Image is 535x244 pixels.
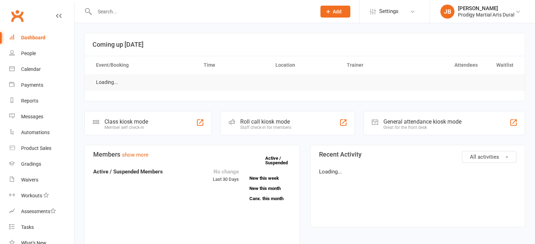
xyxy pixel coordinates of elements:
div: Tasks [21,224,34,230]
div: Workouts [21,193,42,198]
input: Search... [93,7,311,17]
strong: Active / Suspended Members [93,169,163,175]
a: Automations [9,125,74,140]
div: Great for the front desk [383,125,461,130]
span: Add [333,9,342,14]
h3: Coming up [DATE] [93,41,517,48]
p: Loading... [319,167,517,176]
a: show more [122,152,148,158]
a: Clubworx [8,7,26,25]
div: Member self check-in [104,125,148,130]
h3: Members [93,151,291,158]
a: Dashboard [9,30,74,46]
div: Calendar [21,66,41,72]
a: Assessments [9,204,74,219]
button: All activities [462,151,516,163]
a: New this week [249,176,291,180]
div: General attendance kiosk mode [383,118,461,125]
div: No change [213,167,239,176]
div: Class kiosk mode [104,118,148,125]
div: Prodigy Martial Arts Dural [458,12,514,18]
a: Calendar [9,61,74,77]
th: Attendees [412,56,484,74]
div: People [21,51,36,56]
a: Product Sales [9,140,74,156]
th: Location [269,56,341,74]
th: Time [197,56,269,74]
span: Settings [379,4,399,19]
a: Gradings [9,156,74,172]
div: Dashboard [21,35,45,40]
a: Messages [9,109,74,125]
a: New this month [249,186,291,191]
td: Loading... [90,74,125,91]
a: Canx. this month [249,196,291,201]
a: Payments [9,77,74,93]
div: Roll call kiosk mode [240,118,291,125]
div: Reports [21,98,38,104]
a: Workouts [9,188,74,204]
div: Staff check-in for members [240,125,291,130]
div: Gradings [21,161,41,167]
div: Assessments [21,209,56,214]
a: Tasks [9,219,74,235]
th: Trainer [340,56,412,74]
div: [PERSON_NAME] [458,5,514,12]
h3: Recent Activity [319,151,517,158]
div: Automations [21,130,50,135]
a: People [9,46,74,61]
a: Active / Suspended [265,151,296,170]
a: Waivers [9,172,74,188]
div: Waivers [21,177,38,183]
th: Waitlist [484,56,520,74]
div: Last 30 Days [213,167,239,183]
div: Payments [21,82,43,88]
div: Messages [21,114,43,119]
button: Add [320,6,350,18]
div: JB [440,5,454,19]
span: All activities [470,154,499,160]
a: Reports [9,93,74,109]
th: Event/Booking [90,56,197,74]
div: Product Sales [21,145,51,151]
